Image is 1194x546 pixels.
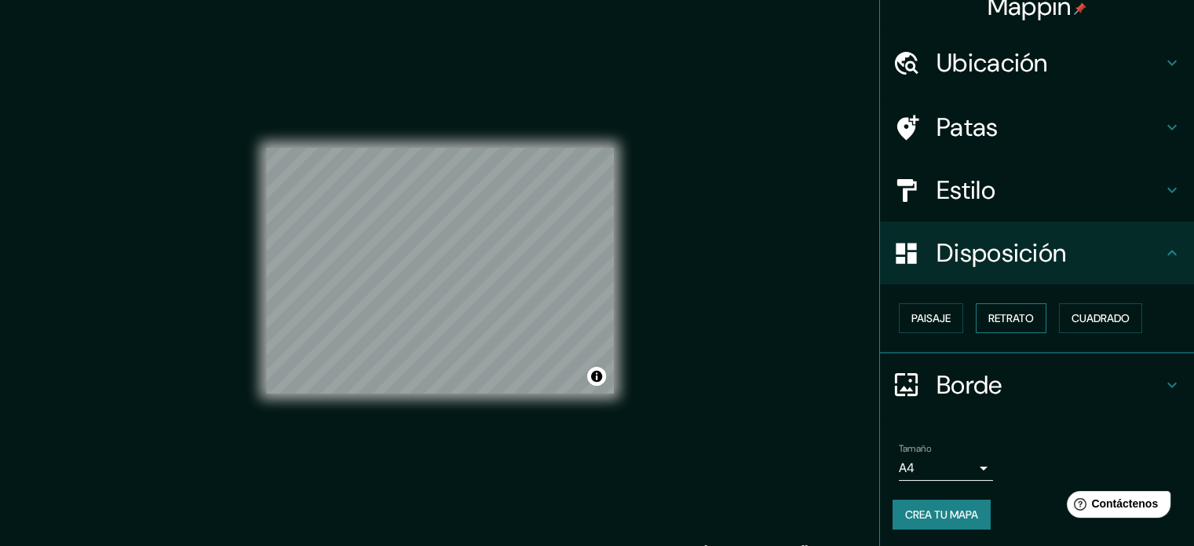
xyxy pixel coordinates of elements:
div: Borde [880,354,1194,416]
button: Crea tu mapa [893,500,991,530]
font: Ubicación [937,46,1048,79]
font: Patas [937,111,999,144]
div: A4 [899,456,993,481]
font: Retrato [988,311,1034,325]
div: Patas [880,96,1194,159]
font: A4 [899,460,915,476]
button: Paisaje [899,303,963,333]
font: Borde [937,368,1002,401]
font: Paisaje [911,311,951,325]
button: Retrato [976,303,1046,333]
div: Disposición [880,222,1194,284]
div: Ubicación [880,31,1194,94]
img: pin-icon.png [1074,2,1086,15]
button: Cuadrado [1059,303,1142,333]
canvas: Mapa [266,148,614,394]
button: Activar o desactivar atribución [587,367,606,386]
div: Estilo [880,159,1194,222]
font: Crea tu mapa [905,508,978,522]
font: Disposición [937,236,1066,269]
font: Estilo [937,174,995,207]
iframe: Lanzador de widgets de ayuda [1054,485,1177,529]
font: Tamaño [899,442,931,455]
font: Cuadrado [1072,311,1130,325]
